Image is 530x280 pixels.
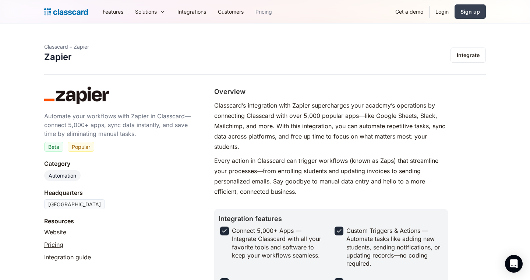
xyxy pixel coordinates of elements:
[250,3,278,20] a: Pricing
[135,8,157,15] div: Solutions
[44,217,74,225] div: Resources
[505,255,523,273] div: Open Intercom Messenger
[219,214,444,224] h2: Integration features
[214,155,448,197] p: Every action in Classcard can trigger workflows (known as Zaps) that streamline your processes—fr...
[172,3,212,20] a: Integrations
[214,100,448,152] p: Classcard’s integration with Zapier supercharges your academy’s operations by connecting Classcar...
[232,227,326,260] div: Connect 5,000+ Apps — Integrate Classcard with all your favorite tools and software to keep your ...
[74,43,89,50] div: Zapier
[44,112,199,138] div: Automate your workflows with Zapier in Classcard—connect 5,000+ apps, sync data instantly, and sa...
[44,159,70,168] div: Category
[129,3,172,20] div: Solutions
[455,4,486,19] a: Sign up
[44,52,72,63] h1: Zapier
[214,87,245,97] h2: Overview
[451,48,486,63] a: Integrate
[430,3,455,20] a: Login
[44,199,105,209] div: [GEOGRAPHIC_DATA]
[72,143,90,151] div: Popular
[389,3,429,20] a: Get a demo
[44,240,63,249] a: Pricing
[44,253,91,262] a: Integration guide
[346,227,441,268] div: Custom Triggers & Actions — Automate tasks like adding new students, sending notifications, or up...
[460,8,480,15] div: Sign up
[44,228,66,237] a: Website
[48,143,59,151] div: Beta
[44,188,83,197] div: Headquarters
[44,43,68,50] div: Classcard
[212,3,250,20] a: Customers
[44,7,88,17] a: home
[69,43,73,50] div: +
[97,3,129,20] a: Features
[49,172,76,179] div: Automation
